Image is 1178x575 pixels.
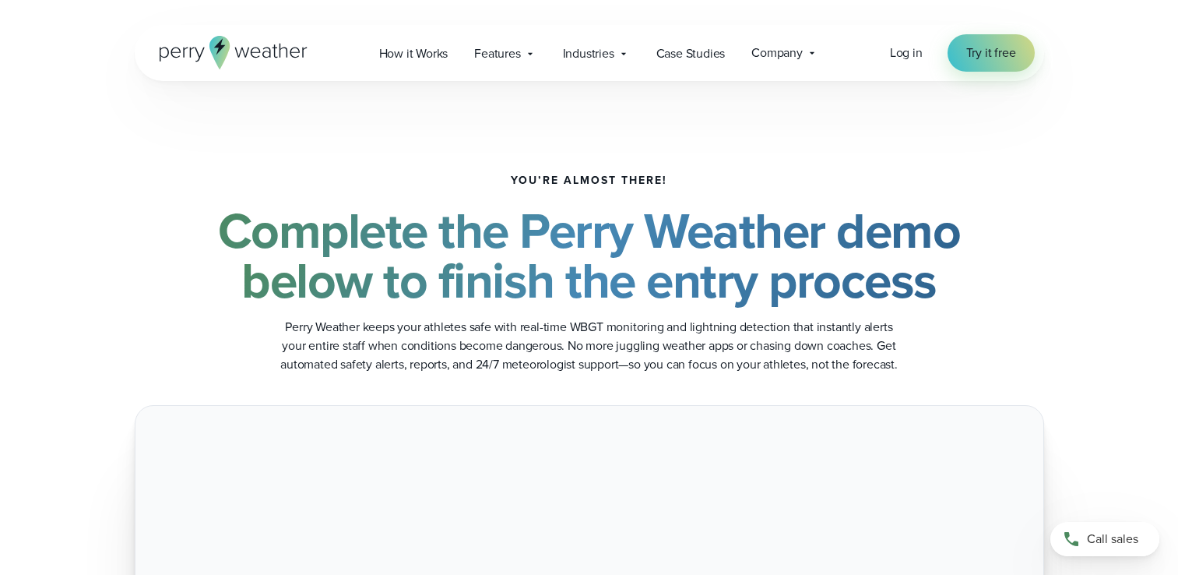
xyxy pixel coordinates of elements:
span: How it Works [379,44,448,63]
span: Case Studies [656,44,726,63]
a: Case Studies [643,37,739,69]
a: Call sales [1050,522,1159,556]
a: Log in [890,44,923,62]
p: Perry Weather keeps your athletes safe with real-time WBGT monitoring and lightning detection tha... [278,318,901,374]
span: Features [474,44,520,63]
span: Try it free [966,44,1016,62]
a: Try it free [948,34,1035,72]
h5: You’re almost there! [511,175,667,187]
a: How it Works [366,37,462,69]
span: Industries [563,44,614,63]
strong: Complete the Perry Weather demo below to finish the entry process [218,194,961,317]
span: Company [751,44,803,62]
span: Call sales [1087,530,1138,549]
